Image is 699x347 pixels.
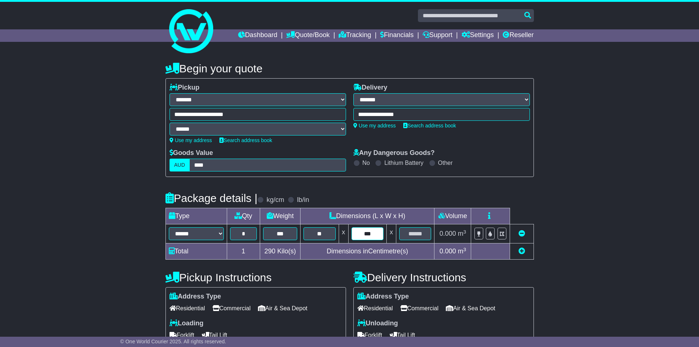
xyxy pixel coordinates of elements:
td: Dimensions in Centimetre(s) [301,243,434,260]
td: Total [165,243,227,260]
td: Type [165,208,227,224]
a: Remove this item [518,230,525,237]
label: kg/cm [266,196,284,204]
a: Search address book [219,137,272,143]
h4: Package details | [165,192,258,204]
span: Forklift [170,329,194,341]
label: Lithium Battery [384,159,423,166]
span: Commercial [212,303,251,314]
sup: 3 [463,229,466,235]
td: Kilo(s) [260,243,301,260]
a: Add new item [518,247,525,255]
span: Commercial [400,303,438,314]
a: Financials [380,29,414,42]
span: 290 [265,247,276,255]
td: Qty [227,208,260,224]
a: Use my address [170,137,212,143]
label: lb/in [297,196,309,204]
span: Tail Lift [202,329,227,341]
label: Unloading [357,319,398,328]
td: 1 [227,243,260,260]
span: Air & Sea Depot [258,303,307,314]
span: © One World Courier 2025. All rights reserved. [120,339,226,344]
label: Goods Value [170,149,213,157]
label: Any Dangerous Goods? [353,149,435,157]
span: 0.000 [440,230,456,237]
td: x [339,224,348,243]
a: Search address book [403,123,456,129]
td: Dimensions (L x W x H) [301,208,434,224]
a: Use my address [353,123,396,129]
label: AUD [170,159,190,171]
span: Forklift [357,329,382,341]
span: Tail Lift [390,329,415,341]
h4: Pickup Instructions [165,271,346,283]
td: Volume [434,208,471,224]
span: Residential [170,303,205,314]
a: Dashboard [238,29,277,42]
span: Air & Sea Depot [446,303,495,314]
a: Settings [462,29,494,42]
h4: Begin your quote [165,62,534,75]
label: Address Type [170,293,221,301]
a: Support [423,29,452,42]
sup: 3 [463,247,466,252]
td: x [386,224,396,243]
span: Residential [357,303,393,314]
span: m [458,230,466,237]
span: 0.000 [440,247,456,255]
label: No [363,159,370,166]
a: Quote/Book [286,29,330,42]
label: Delivery [353,84,387,92]
span: m [458,247,466,255]
a: Reseller [503,29,534,42]
label: Address Type [357,293,409,301]
td: Weight [260,208,301,224]
label: Loading [170,319,204,328]
h4: Delivery Instructions [353,271,534,283]
label: Other [438,159,453,166]
a: Tracking [339,29,371,42]
label: Pickup [170,84,200,92]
